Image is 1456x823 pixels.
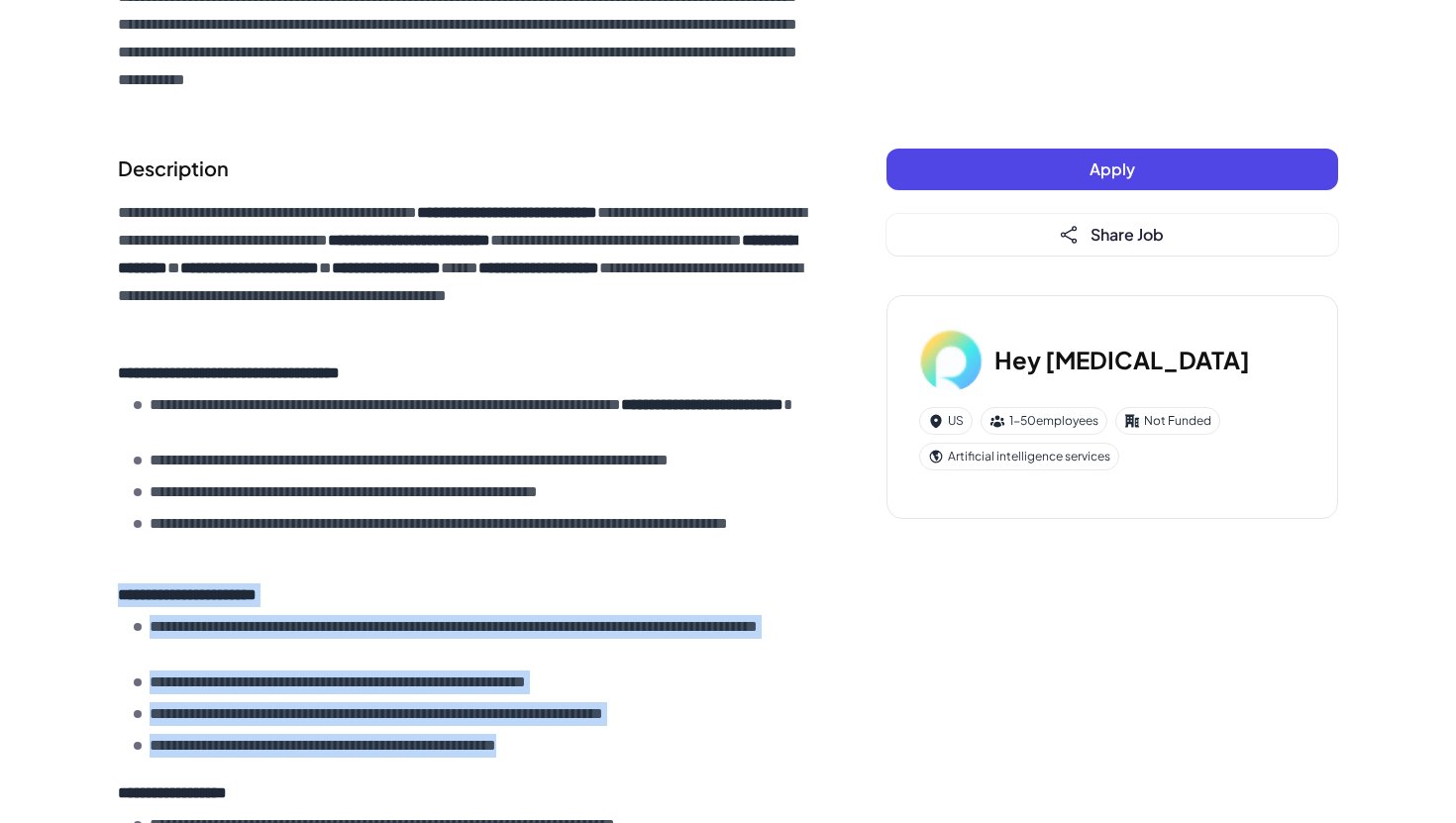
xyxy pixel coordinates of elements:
h3: Hey [MEDICAL_DATA] [994,342,1250,377]
h2: Description [118,154,807,183]
span: Apply [1090,158,1135,179]
div: Artificial intelligence services [919,443,1119,470]
button: Apply [886,149,1338,190]
img: He [919,328,983,391]
div: US [919,407,973,435]
span: Share Job [1091,224,1164,245]
div: 1-50 employees [981,407,1107,435]
div: Not Funded [1115,407,1220,435]
button: Share Job [886,214,1338,256]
